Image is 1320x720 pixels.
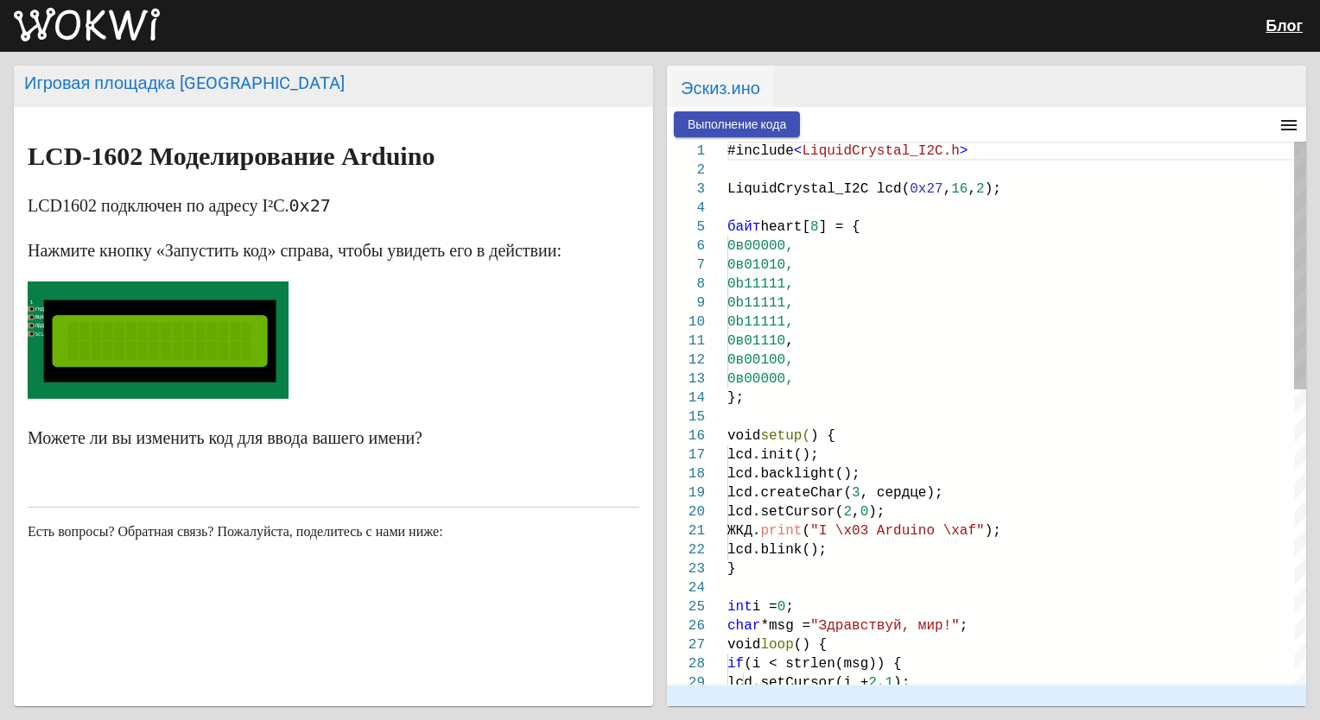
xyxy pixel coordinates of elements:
h2: LCD-1602 Моделирование Arduino [28,142,639,170]
p: Можете ли вы изменить код для ввода вашего имени? [28,424,639,452]
span: lcd.setCursor( [727,504,843,520]
div: 8 [667,275,705,294]
span: lcd.createChar( [727,485,852,501]
span: 16 [951,181,968,197]
span: , [968,181,976,197]
div: 20 [667,502,705,521]
span: ; [785,599,794,615]
span: ); [985,181,1001,197]
div: 25 [667,597,705,616]
span: Выполнение кода [688,117,786,131]
span: 0b11111, [727,314,794,330]
div: 15 [667,407,705,426]
div: 23 [667,559,705,578]
div: 7 [667,256,705,275]
span: ); [893,675,910,691]
span: байт [727,219,760,235]
div: 2 [667,161,705,180]
span: print [760,523,802,539]
img: Вокви [14,8,160,42]
span: lcd.init(); [727,447,819,463]
div: 26 [667,616,705,635]
span: char [727,618,760,634]
div: 10 [667,313,705,332]
div: 21 [667,521,705,540]
p: Нажмите кнопку «Запустить код» справа, чтобы увидеть его в действии: [28,237,639,264]
span: 0b11111, [727,295,794,311]
div: 24 [667,578,705,597]
div: 5 [667,218,705,237]
span: () { [794,637,827,653]
span: 0в00000, [727,371,794,387]
span: loop [760,637,793,653]
span: , [785,333,794,349]
span: 3 [852,485,860,501]
span: ( [802,523,810,539]
div: 12 [667,351,705,369]
span: 2 [868,675,877,691]
span: 0b11111, [727,276,794,292]
span: #include [727,143,968,159]
span: ЖКД. [727,523,760,539]
div: 28 [667,654,705,673]
div: 27 [667,635,705,654]
font: Игровая площадка [GEOGRAPHIC_DATA] [24,73,345,93]
span: < [794,143,803,159]
span: 1 [885,675,893,691]
font: LCD1602 подключен по адресу I²C. [28,196,289,215]
span: 0в00100, [727,352,794,368]
div: 18 [667,464,705,483]
span: 8 [810,219,819,235]
span: > [960,143,968,159]
div: 9 [667,294,705,313]
span: "Здравствуй, мир!" [810,618,960,634]
span: , [852,504,860,520]
div: 14 [667,388,705,407]
span: i = [752,599,777,615]
span: 2 [976,181,985,197]
span: 0x27 [910,181,942,197]
span: heart[ [760,219,810,235]
span: lcd.backlight(); [727,466,860,482]
span: 0в00000, [727,238,794,254]
span: Есть вопросы? Обратная связь? Пожалуйста, поделитесь с нами ниже: [28,524,443,539]
span: 0в01010, [727,257,794,273]
span: } [727,561,736,577]
div: 3 [667,180,705,199]
div: 16 [667,426,705,445]
span: , сердце); [860,485,943,501]
span: 2 [843,504,852,520]
button: Выполнение кода [674,111,800,137]
span: 0в01110 [727,333,785,349]
span: ; [960,618,968,634]
span: }; [727,390,744,406]
mat-icon: menu [1279,115,1299,136]
span: LiquidCrystal_I2C.h [802,143,959,159]
span: , [943,181,952,197]
span: lcd.blink(); [727,542,827,558]
div: 1 [667,142,705,161]
textarea: Редактор контента; Нажмите клавиши Alt+F1 для просмотра параметров универсального доступа. [727,142,728,142]
code: 0x27 [289,195,331,216]
div: 29 [667,673,705,692]
div: 22 [667,540,705,559]
div: 11 [667,332,705,351]
span: , [877,675,885,691]
span: ] = { [819,219,860,235]
span: int [727,599,752,615]
span: LiquidCrystal_I2C lcd( [727,181,910,197]
span: ); [985,523,1001,539]
div: 6 [667,237,705,256]
span: 0 [860,504,869,520]
span: ); [868,504,885,520]
div: 19 [667,483,705,502]
span: "I \x03 Arduino \xaf" [810,523,985,539]
span: *msg = [760,618,810,634]
span: void [727,637,827,653]
div: 4 [667,199,705,218]
div: 13 [667,369,705,388]
span: if [727,656,744,672]
span: setup( [760,428,810,444]
span: ) { [810,428,835,444]
span: Эскиз.ино [667,66,774,107]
